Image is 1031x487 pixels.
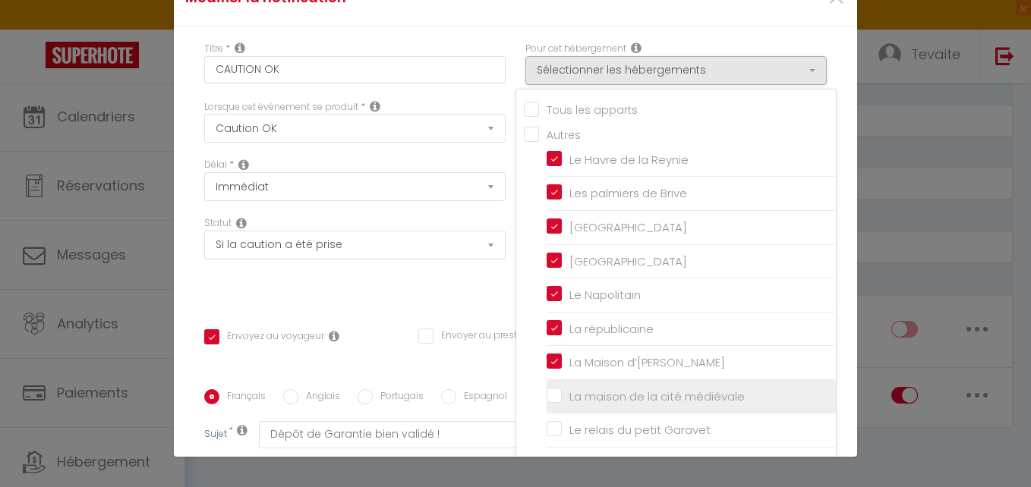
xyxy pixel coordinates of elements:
label: Statut [204,216,232,231]
i: Title [235,42,245,54]
i: Action Time [238,159,249,171]
span: Le Havre de la Reynie [569,152,689,168]
label: Anglais [298,389,340,406]
span: La républicaine [569,321,654,337]
span: Autres [547,127,581,143]
i: This Rental [631,42,642,54]
button: Sélectionner les hébergements [525,56,827,85]
label: Espagnol [456,389,507,406]
label: Pour cet hébergement [525,42,626,56]
span: [GEOGRAPHIC_DATA] [569,253,687,269]
label: Délai [204,158,227,172]
i: Envoyer au voyageur [329,330,339,342]
label: Sujet [204,427,227,443]
span: La maison de la cité médiévale [569,388,745,404]
label: Portugais [373,389,424,406]
i: Subject [237,424,248,436]
label: Lorsque cet événement se produit [204,100,358,115]
label: Français [219,389,266,406]
i: Event Occur [370,100,380,112]
i: Booking status [236,217,247,229]
label: Titre [204,42,223,56]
